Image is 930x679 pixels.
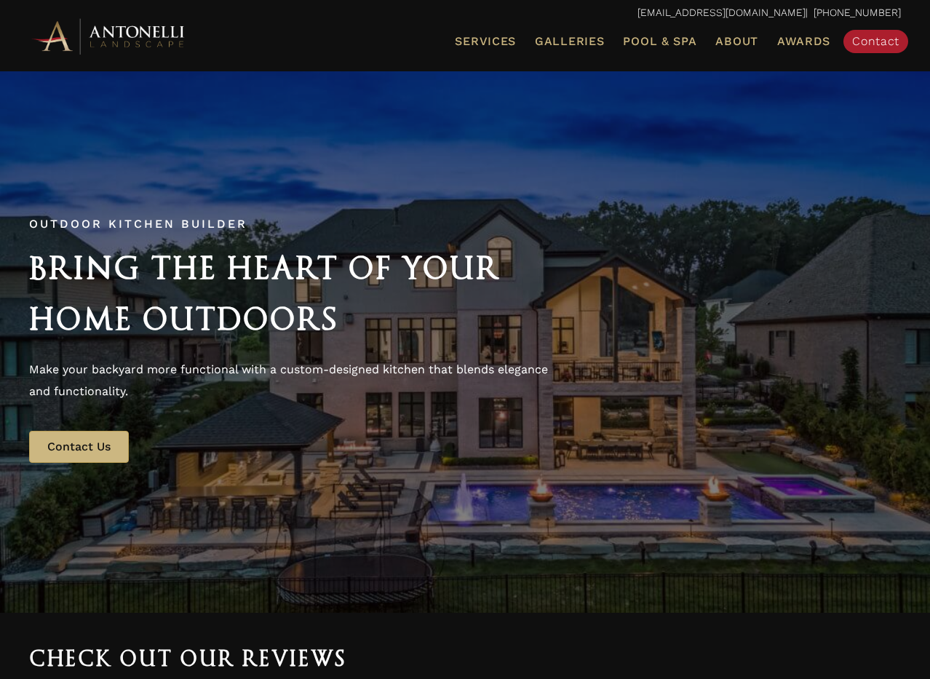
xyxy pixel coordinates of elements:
[852,34,899,48] span: Contact
[449,32,522,51] a: Services
[771,32,836,51] a: Awards
[715,36,758,47] span: About
[529,32,610,51] a: Galleries
[535,34,604,48] span: Galleries
[843,30,908,53] a: Contact
[47,440,111,453] span: Contact Us
[29,646,347,671] span: Check out our reviews
[29,250,501,337] span: Bring the Heart of Your Home Outdoors
[637,7,806,18] a: [EMAIL_ADDRESS][DOMAIN_NAME]
[29,4,901,23] p: | [PHONE_NUMBER]
[623,34,696,48] span: Pool & Spa
[29,16,189,56] img: Antonelli Horizontal Logo
[455,36,516,47] span: Services
[710,32,764,51] a: About
[29,217,247,231] span: Outdoor Kitchen Builder
[617,32,702,51] a: Pool & Spa
[29,431,129,463] a: Contact Us
[29,362,548,398] span: Make your backyard more functional with a custom-designed kitchen that blends elegance and functi...
[777,34,830,48] span: Awards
